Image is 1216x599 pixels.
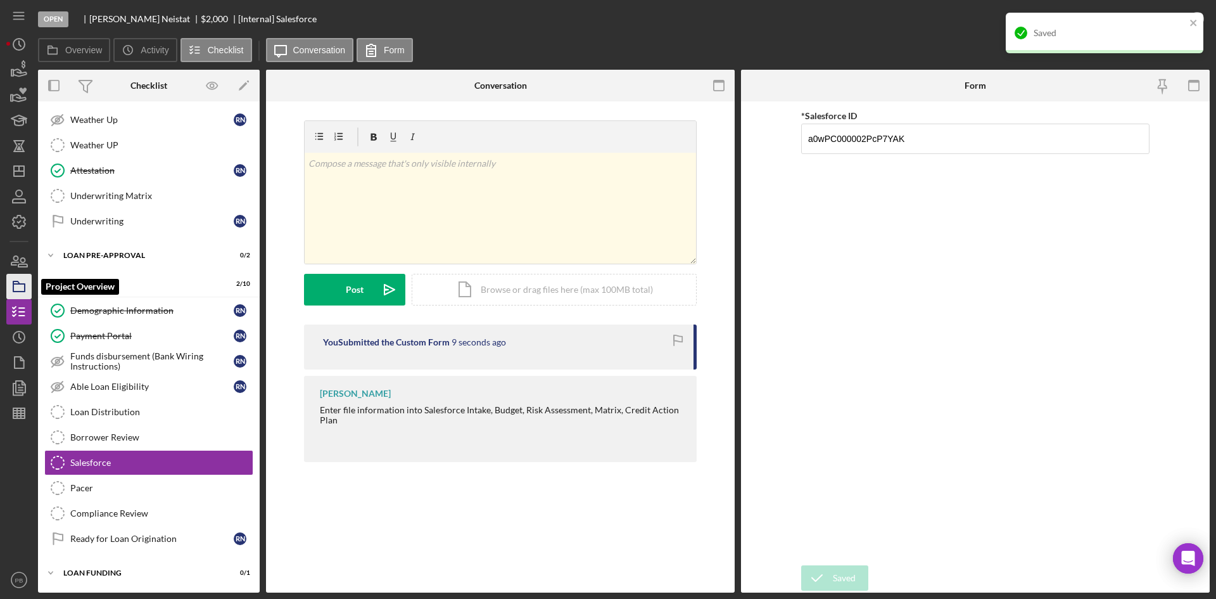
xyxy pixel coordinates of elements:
[44,323,253,349] a: Payment PortalRN
[234,304,246,317] div: R N
[70,432,253,442] div: Borrower Review
[70,165,234,176] div: Attestation
[1189,18,1198,30] button: close
[70,483,253,493] div: Pacer
[323,337,450,347] div: You Submitted the Custom Form
[801,110,857,121] label: *Salesforce ID
[44,349,253,374] a: Funds disbursement (Bank Wiring Instructions)RN
[208,45,244,55] label: Checklist
[38,38,110,62] button: Overview
[234,380,246,393] div: R N
[1034,28,1186,38] div: Saved
[63,280,218,288] div: FINAL STEPS
[70,407,253,417] div: Loan Distribution
[304,274,405,306] button: Post
[89,14,201,24] div: [PERSON_NAME] Neistat
[1107,6,1210,32] button: Mark Complete
[15,577,23,584] text: PB
[70,382,234,392] div: Able Loan Eligibility
[234,330,246,342] div: R N
[44,450,253,475] a: Salesforce
[44,526,253,551] a: Ready for Loan OriginationRN
[452,337,506,347] time: 2025-10-14 16:39
[1120,6,1181,32] div: Mark Complete
[70,306,234,316] div: Demographic Information
[234,532,246,545] div: R N
[70,216,234,226] div: Underwriting
[70,331,234,341] div: Payment Portal
[266,38,354,62] button: Conversation
[70,458,253,468] div: Salesforce
[70,115,234,125] div: Weather Up
[38,11,68,27] div: Open
[234,215,246,228] div: R N
[70,351,234,371] div: Funds disbursement (Bank Wiring Instructions)
[44,374,253,399] a: Able Loan EligibilityRN
[227,280,250,288] div: 2 / 10
[965,81,986,91] div: Form
[63,569,218,577] div: Loan Funding
[44,399,253,425] a: Loan Distribution
[357,38,413,62] button: Form
[346,274,364,306] div: Post
[44,209,253,234] a: UnderwritingRN
[130,81,167,91] div: Checklist
[141,45,168,55] label: Activity
[65,45,102,55] label: Overview
[44,501,253,526] a: Compliance Review
[320,389,391,399] div: [PERSON_NAME]
[1173,543,1203,574] div: Open Intercom Messenger
[44,158,253,183] a: AttestationRN
[180,38,252,62] button: Checklist
[70,508,253,518] div: Compliance Review
[320,405,684,425] div: Enter file information into Salesforce Intake, Budget, Risk Assessment, Matrix, Credit Action Plan
[234,113,246,126] div: R N
[44,132,253,158] a: Weather UP
[6,567,32,593] button: PB
[70,140,253,150] div: Weather UP
[238,14,317,24] div: [Internal] Salesforce
[293,45,346,55] label: Conversation
[70,191,253,201] div: Underwriting Matrix
[474,81,527,91] div: Conversation
[63,252,218,259] div: Loan Pre-Approval
[44,298,253,323] a: Demographic InformationRN
[234,164,246,177] div: R N
[234,355,246,368] div: R N
[384,45,405,55] label: Form
[227,252,250,259] div: 0 / 2
[113,38,177,62] button: Activity
[44,107,253,132] a: Weather UpRN
[44,475,253,501] a: Pacer
[44,183,253,209] a: Underwriting Matrix
[70,534,234,544] div: Ready for Loan Origination
[833,565,856,591] div: Saved
[44,425,253,450] a: Borrower Review
[201,13,228,24] span: $2,000
[227,569,250,577] div: 0 / 1
[801,565,868,591] button: Saved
